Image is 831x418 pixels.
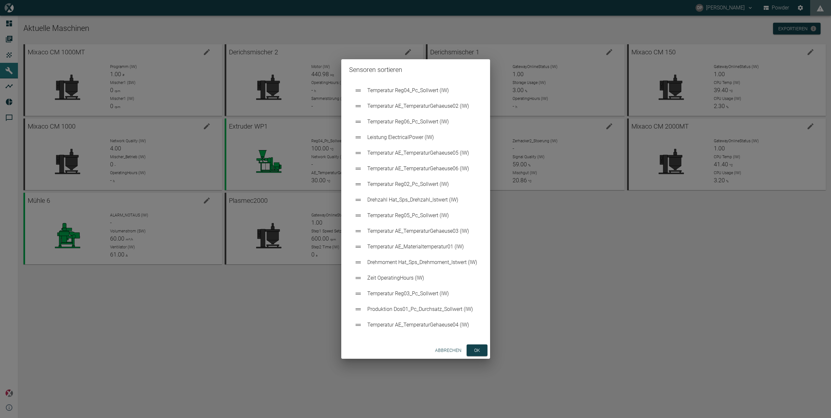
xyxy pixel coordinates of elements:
[367,165,477,173] span: Temperatur AE_TemperaturGehaeuse06 (IW)
[349,286,482,301] div: Temperatur Reg03_Pc_Sollwert (IW)
[432,344,464,356] button: Abbrechen
[341,59,490,80] h2: Sensoren sortieren
[367,243,477,251] span: Temperatur AE_Materialtemperatur01 (IW)
[367,305,477,313] span: Produktion Dos01_Pc_Durchsatz_Sollwert (IW)
[367,258,477,266] span: Drehmoment Hat_Sps_Drehmoment_Istwert (IW)
[349,301,482,317] div: Produktion Dos01_Pc_Durchsatz_Sollwert (IW)
[367,274,477,282] span: Zeit OperatingHours (IW)
[367,227,477,235] span: Temperatur AE_TemperaturGehaeuse03 (IW)
[349,98,482,114] div: Temperatur AE_TemperaturGehaeuse02 (IW)
[367,180,477,188] span: Temperatur Reg02_Pc_Sollwert (IW)
[349,83,482,98] div: Temperatur Reg04_Pc_Sollwert (IW)
[467,344,487,356] button: ok
[367,290,477,298] span: Temperatur Reg03_Pc_Sollwert (IW)
[349,130,482,145] div: Leistung ElectricalPower (IW)
[367,196,477,204] span: Drehzahl Hat_Sps_Drehzahl_Istwert (IW)
[349,208,482,223] div: Temperatur Reg05_Pc_Sollwert (IW)
[367,321,477,329] span: Temperatur AE_TemperaturGehaeuse04 (IW)
[349,239,482,255] div: Temperatur AE_Materialtemperatur01 (IW)
[349,255,482,270] div: Drehmoment Hat_Sps_Drehmoment_Istwert (IW)
[349,270,482,286] div: Zeit OperatingHours (IW)
[349,145,482,161] div: Temperatur AE_TemperaturGehaeuse05 (IW)
[367,102,477,110] span: Temperatur AE_TemperaturGehaeuse02 (IW)
[349,161,482,176] div: Temperatur AE_TemperaturGehaeuse06 (IW)
[367,212,477,219] span: Temperatur Reg05_Pc_Sollwert (IW)
[349,176,482,192] div: Temperatur Reg02_Pc_Sollwert (IW)
[367,133,477,141] span: Leistung ElectricalPower (IW)
[349,223,482,239] div: Temperatur AE_TemperaturGehaeuse03 (IW)
[367,149,477,157] span: Temperatur AE_TemperaturGehaeuse05 (IW)
[349,114,482,130] div: Temperatur Reg06_Pc_Sollwert (IW)
[349,317,482,333] div: Temperatur AE_TemperaturGehaeuse04 (IW)
[367,118,477,126] span: Temperatur Reg06_Pc_Sollwert (IW)
[367,87,477,94] span: Temperatur Reg04_Pc_Sollwert (IW)
[349,192,482,208] div: Drehzahl Hat_Sps_Drehzahl_Istwert (IW)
